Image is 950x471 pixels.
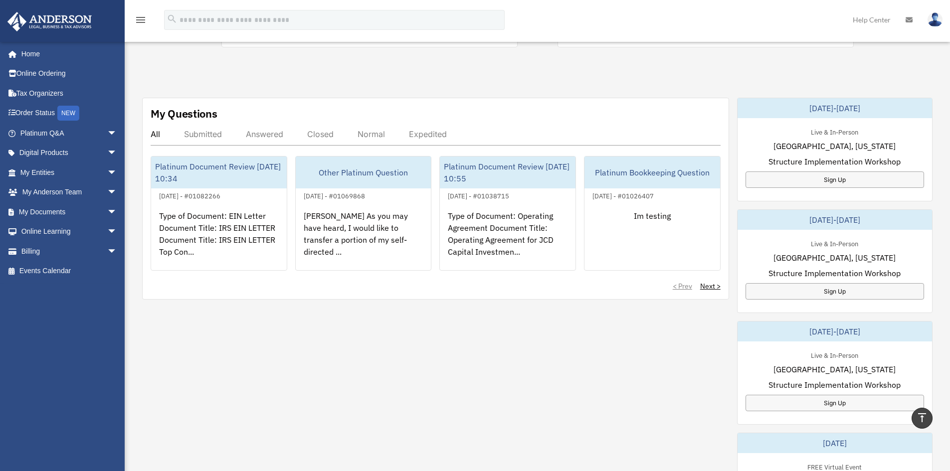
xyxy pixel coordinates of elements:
[57,106,79,121] div: NEW
[7,103,132,124] a: Order StatusNEW
[803,126,866,137] div: Live & In-Person
[296,157,431,188] div: Other Platinum Question
[928,12,943,27] img: User Pic
[768,379,901,391] span: Structure Implementation Workshop
[296,190,373,200] div: [DATE] - #01069868
[107,143,127,163] span: arrow_drop_down
[803,238,866,248] div: Live & In-Person
[584,157,720,188] div: Platinum Bookkeeping Question
[151,156,287,271] a: Platinum Document Review [DATE] 10:34[DATE] - #01082266Type of Document: EIN Letter Document Titl...
[107,182,127,203] span: arrow_drop_down
[773,252,896,264] span: [GEOGRAPHIC_DATA], [US_STATE]
[7,162,132,182] a: My Entitiesarrow_drop_down
[440,190,517,200] div: [DATE] - #01038715
[746,283,924,300] a: Sign Up
[768,267,901,279] span: Structure Implementation Workshop
[107,222,127,242] span: arrow_drop_down
[7,182,132,202] a: My Anderson Teamarrow_drop_down
[151,106,217,121] div: My Questions
[307,129,334,139] div: Closed
[151,190,228,200] div: [DATE] - #01082266
[738,98,932,118] div: [DATE]-[DATE]
[135,14,147,26] i: menu
[151,157,287,188] div: Platinum Document Review [DATE] 10:34
[7,202,132,222] a: My Documentsarrow_drop_down
[358,129,385,139] div: Normal
[7,261,132,281] a: Events Calendar
[773,140,896,152] span: [GEOGRAPHIC_DATA], [US_STATE]
[107,123,127,144] span: arrow_drop_down
[7,222,132,242] a: Online Learningarrow_drop_down
[803,349,866,360] div: Live & In-Person
[409,129,447,139] div: Expedited
[167,13,178,24] i: search
[584,156,721,271] a: Platinum Bookkeeping Question[DATE] - #01026407Im testing
[7,143,132,163] a: Digital Productsarrow_drop_down
[107,241,127,262] span: arrow_drop_down
[107,202,127,222] span: arrow_drop_down
[773,363,896,375] span: [GEOGRAPHIC_DATA], [US_STATE]
[151,129,160,139] div: All
[135,17,147,26] a: menu
[584,202,720,280] div: Im testing
[296,202,431,280] div: [PERSON_NAME] As you may have heard, I would like to transfer a portion of my self-directed ...
[584,190,662,200] div: [DATE] - #01026407
[4,12,95,31] img: Anderson Advisors Platinum Portal
[295,156,432,271] a: Other Platinum Question[DATE] - #01069868[PERSON_NAME] As you may have heard, I would like to tra...
[440,157,575,188] div: Platinum Document Review [DATE] 10:55
[7,123,132,143] a: Platinum Q&Aarrow_drop_down
[7,44,127,64] a: Home
[916,412,928,424] i: vertical_align_top
[700,281,721,291] a: Next >
[107,162,127,183] span: arrow_drop_down
[746,395,924,411] a: Sign Up
[7,241,132,261] a: Billingarrow_drop_down
[151,202,287,280] div: Type of Document: EIN Letter Document Title: IRS EIN LETTER Document Title: IRS EIN LETTER Top Co...
[738,210,932,230] div: [DATE]-[DATE]
[738,321,932,341] div: [DATE]-[DATE]
[738,433,932,453] div: [DATE]
[439,156,576,271] a: Platinum Document Review [DATE] 10:55[DATE] - #01038715Type of Document: Operating Agreement Docu...
[746,171,924,188] a: Sign Up
[246,129,283,139] div: Answered
[7,83,132,103] a: Tax Organizers
[912,408,933,429] a: vertical_align_top
[768,156,901,167] span: Structure Implementation Workshop
[184,129,222,139] div: Submitted
[7,64,132,84] a: Online Ordering
[440,202,575,280] div: Type of Document: Operating Agreement Document Title: Operating Agreement for JCD Capital Investm...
